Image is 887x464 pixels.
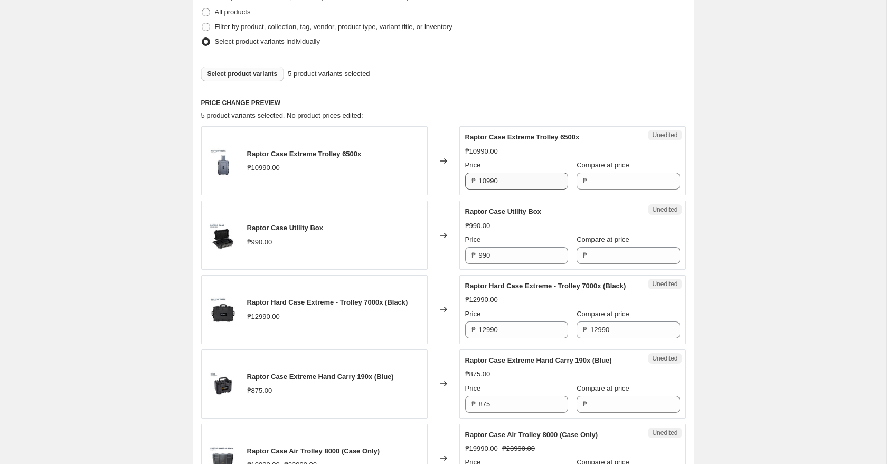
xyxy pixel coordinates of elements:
span: Raptor Case Utility Box [465,207,541,215]
span: Raptor Case Air Trolley 8000 (Case Only) [465,431,598,439]
div: ₱12990.00 [465,295,498,305]
span: Raptor Case Utility Box [247,224,323,232]
span: 5 product variants selected. No product prices edited: [201,111,363,119]
span: Select product variants [207,70,278,78]
span: ₱ [583,251,587,259]
span: Price [465,235,481,243]
span: Unedited [652,205,677,214]
span: Price [465,384,481,392]
span: Compare at price [577,161,629,169]
div: ₱19990.00 [465,443,498,454]
span: Compare at price [577,235,629,243]
span: ₱ [471,177,476,185]
span: 5 product variants selected [288,69,370,79]
div: ₱875.00 [247,385,272,396]
span: Raptor Hard Case Extreme - Trolley 7000x (Black) [465,282,626,290]
span: Raptor Case Extreme Hand Carry 190x (Blue) [465,356,612,364]
span: Select product variants individually [215,37,320,45]
span: All products [215,8,251,16]
span: Raptor Case Air Trolley 8000 (Case Only) [247,447,380,455]
img: 2022Thubnails87-15_80x.jpg [207,145,239,177]
span: Compare at price [577,384,629,392]
span: ₱ [471,326,476,334]
span: Price [465,161,481,169]
span: ₱ [471,400,476,408]
div: ₱875.00 [465,369,490,380]
span: Price [465,310,481,318]
span: Unedited [652,280,677,288]
img: adph_RaptorCaseUtilityBox_Black_80x.jpg [207,220,239,251]
div: ₱990.00 [247,237,272,248]
span: Unedited [652,429,677,437]
img: 190XBlack-42_80x.jpg [207,368,239,400]
span: Raptor Case Extreme Trolley 6500x [465,133,580,141]
img: 2022Thubnails87-29_80x.jpg [207,293,239,325]
span: Raptor Case Extreme Trolley 6500x [247,150,362,158]
span: Compare at price [577,310,629,318]
span: Raptor Hard Case Extreme - Trolley 7000x (Black) [247,298,408,306]
button: Select product variants [201,67,284,81]
span: Unedited [652,354,677,363]
div: ₱10990.00 [465,146,498,157]
span: ₱ [583,400,587,408]
strike: ₱23990.00 [502,443,535,454]
span: Unedited [652,131,677,139]
div: ₱990.00 [465,221,490,231]
span: ₱ [471,251,476,259]
span: ₱ [583,326,587,334]
span: ₱ [583,177,587,185]
h6: PRICE CHANGE PREVIEW [201,99,686,107]
span: Filter by product, collection, tag, vendor, product type, variant title, or inventory [215,23,452,31]
div: ₱12990.00 [247,311,280,322]
div: ₱10990.00 [247,163,280,173]
span: Raptor Case Extreme Hand Carry 190x (Blue) [247,373,394,381]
